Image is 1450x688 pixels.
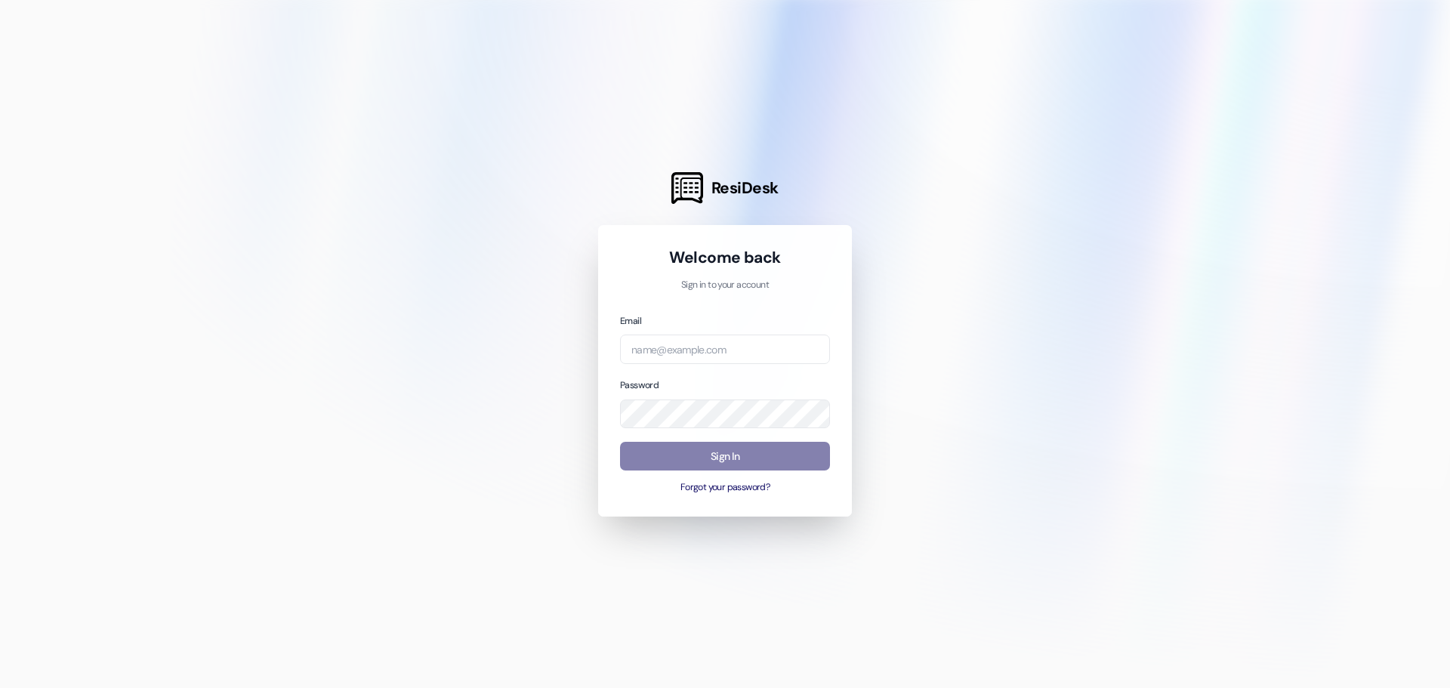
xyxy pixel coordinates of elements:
label: Email [620,315,641,327]
img: ResiDesk Logo [671,172,703,204]
span: ResiDesk [711,177,779,199]
button: Sign In [620,442,830,471]
button: Forgot your password? [620,481,830,495]
input: name@example.com [620,335,830,364]
label: Password [620,379,659,391]
p: Sign in to your account [620,279,830,292]
h1: Welcome back [620,247,830,268]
